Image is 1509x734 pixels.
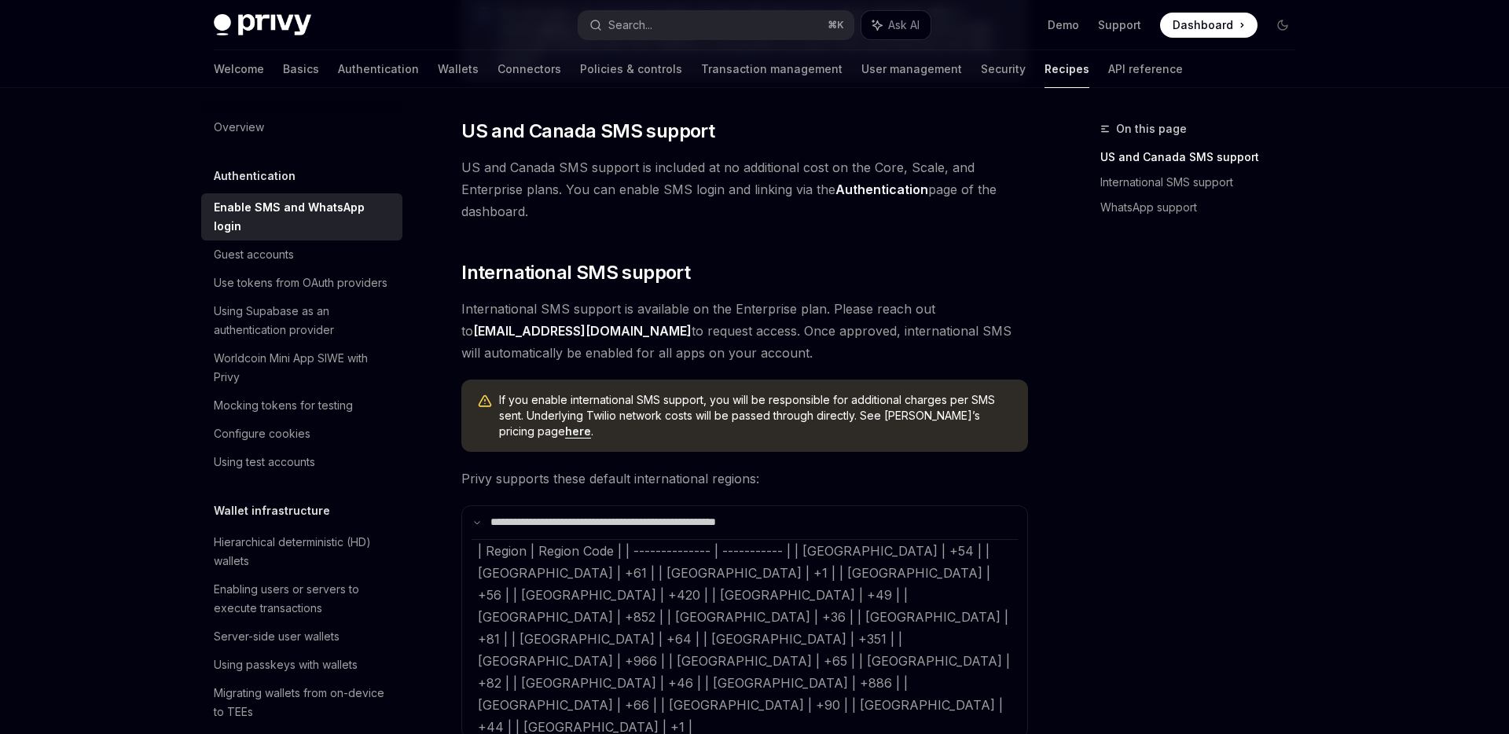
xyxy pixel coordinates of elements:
a: International SMS support [1100,170,1308,195]
a: WhatsApp support [1100,195,1308,220]
div: Use tokens from OAuth providers [214,273,387,292]
div: Overview [214,118,264,137]
button: Ask AI [861,11,931,39]
span: Ask AI [888,17,920,33]
div: Enable SMS and WhatsApp login [214,198,393,236]
div: Server-side user wallets [214,627,340,646]
h5: Authentication [214,167,296,185]
a: Enabling users or servers to execute transactions [201,575,402,622]
svg: Warning [477,394,493,409]
a: Connectors [497,50,561,88]
a: Configure cookies [201,420,402,448]
div: Enabling users or servers to execute transactions [214,580,393,618]
a: Hierarchical deterministic (HD) wallets [201,528,402,575]
button: Search...⌘K [578,11,854,39]
a: Security [981,50,1026,88]
a: US and Canada SMS support [1100,145,1308,170]
a: Use tokens from OAuth providers [201,269,402,297]
span: Privy supports these default international regions: [461,468,1028,490]
a: User management [861,50,962,88]
a: Recipes [1045,50,1089,88]
div: Hierarchical deterministic (HD) wallets [214,533,393,571]
span: International SMS support [461,260,690,285]
a: Support [1098,17,1141,33]
a: API reference [1108,50,1183,88]
div: Using Supabase as an authentication provider [214,302,393,339]
div: Migrating wallets from on-device to TEEs [214,684,393,721]
a: Migrating wallets from on-device to TEEs [201,679,402,726]
div: Mocking tokens for testing [214,396,353,415]
a: Mocking tokens for testing [201,391,402,420]
a: Worldcoin Mini App SIWE with Privy [201,344,402,391]
a: Enable SMS and WhatsApp login [201,193,402,240]
a: Using test accounts [201,448,402,476]
div: Worldcoin Mini App SIWE with Privy [214,349,393,387]
span: US and Canada SMS support [461,119,714,144]
a: Demo [1048,17,1079,33]
span: Dashboard [1173,17,1233,33]
div: Configure cookies [214,424,310,443]
a: Authentication [338,50,419,88]
a: here [565,424,591,439]
a: Basics [283,50,319,88]
a: Wallets [438,50,479,88]
span: ⌘ K [828,19,844,31]
a: Using passkeys with wallets [201,651,402,679]
a: Welcome [214,50,264,88]
span: If you enable international SMS support, you will be responsible for additional charges per SMS s... [499,392,1012,439]
div: Search... [608,16,652,35]
a: Overview [201,113,402,141]
div: Guest accounts [214,245,294,264]
a: [EMAIL_ADDRESS][DOMAIN_NAME] [473,323,692,339]
a: Using Supabase as an authentication provider [201,297,402,344]
h5: Wallet infrastructure [214,501,330,520]
a: Policies & controls [580,50,682,88]
a: Transaction management [701,50,843,88]
button: Toggle dark mode [1270,13,1295,38]
span: International SMS support is available on the Enterprise plan. Please reach out to to request acc... [461,298,1028,364]
img: dark logo [214,14,311,36]
a: Guest accounts [201,240,402,269]
span: On this page [1116,119,1187,138]
span: US and Canada SMS support is included at no additional cost on the Core, Scale, and Enterprise pl... [461,156,1028,222]
a: Server-side user wallets [201,622,402,651]
a: Dashboard [1160,13,1257,38]
strong: Authentication [835,182,928,197]
div: Using test accounts [214,453,315,472]
div: Using passkeys with wallets [214,655,358,674]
